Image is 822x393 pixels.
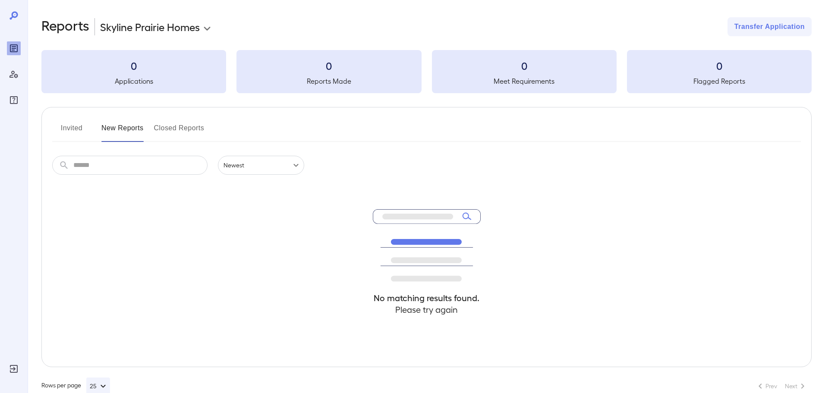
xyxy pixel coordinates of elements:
div: Reports [7,41,21,55]
h5: Meet Requirements [432,76,617,86]
h4: No matching results found. [373,292,481,304]
summary: 0Applications0Reports Made0Meet Requirements0Flagged Reports [41,50,812,93]
div: Newest [218,156,304,175]
button: Invited [52,121,91,142]
nav: pagination navigation [751,379,812,393]
h3: 0 [41,59,226,72]
div: FAQ [7,93,21,107]
h5: Applications [41,76,226,86]
h3: 0 [627,59,812,72]
h2: Reports [41,17,89,36]
h4: Please try again [373,304,481,315]
div: Manage Users [7,67,21,81]
p: Skyline Prairie Homes [100,20,200,34]
button: Closed Reports [154,121,205,142]
h3: 0 [432,59,617,72]
div: Log Out [7,362,21,376]
button: Transfer Application [728,17,812,36]
h5: Flagged Reports [627,76,812,86]
h5: Reports Made [236,76,421,86]
h3: 0 [236,59,421,72]
button: New Reports [101,121,144,142]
